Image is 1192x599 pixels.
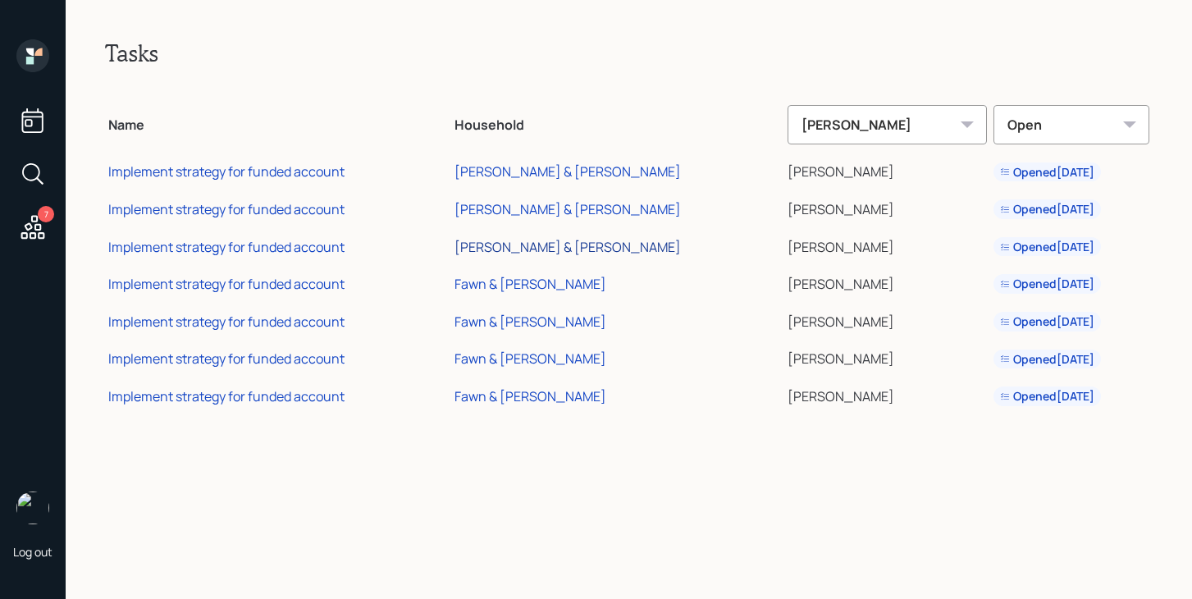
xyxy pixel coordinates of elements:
div: Implement strategy for funded account [108,350,345,368]
td: [PERSON_NAME] [784,300,990,338]
div: Opened [DATE] [1000,164,1094,181]
div: Implement strategy for funded account [108,162,345,181]
td: [PERSON_NAME] [784,188,990,226]
div: Implement strategy for funded account [108,238,345,256]
div: Opened [DATE] [1000,351,1094,368]
div: Implement strategy for funded account [108,275,345,293]
div: [PERSON_NAME] & [PERSON_NAME] [454,238,681,256]
div: Opened [DATE] [1000,201,1094,217]
th: Name [105,94,451,151]
div: Implement strategy for funded account [108,313,345,331]
div: Opened [DATE] [1000,276,1094,292]
h2: Tasks [105,39,1153,67]
div: Fawn & [PERSON_NAME] [454,350,606,368]
div: Opened [DATE] [1000,239,1094,255]
img: michael-russo-headshot.png [16,492,49,524]
div: [PERSON_NAME] & [PERSON_NAME] [454,162,681,181]
div: Fawn & [PERSON_NAME] [454,275,606,293]
div: [PERSON_NAME] & [PERSON_NAME] [454,200,681,218]
td: [PERSON_NAME] [784,226,990,263]
div: Log out [13,544,53,560]
div: 7 [38,206,54,222]
td: [PERSON_NAME] [784,263,990,300]
div: [PERSON_NAME] [788,105,987,144]
th: Household [451,94,783,151]
div: Opened [DATE] [1000,313,1094,330]
td: [PERSON_NAME] [784,375,990,413]
td: [PERSON_NAME] [784,338,990,376]
div: Fawn & [PERSON_NAME] [454,313,606,331]
div: Implement strategy for funded account [108,200,345,218]
div: Open [993,105,1149,144]
div: Fawn & [PERSON_NAME] [454,387,606,405]
div: Implement strategy for funded account [108,387,345,405]
td: [PERSON_NAME] [784,151,990,189]
div: Opened [DATE] [1000,388,1094,405]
